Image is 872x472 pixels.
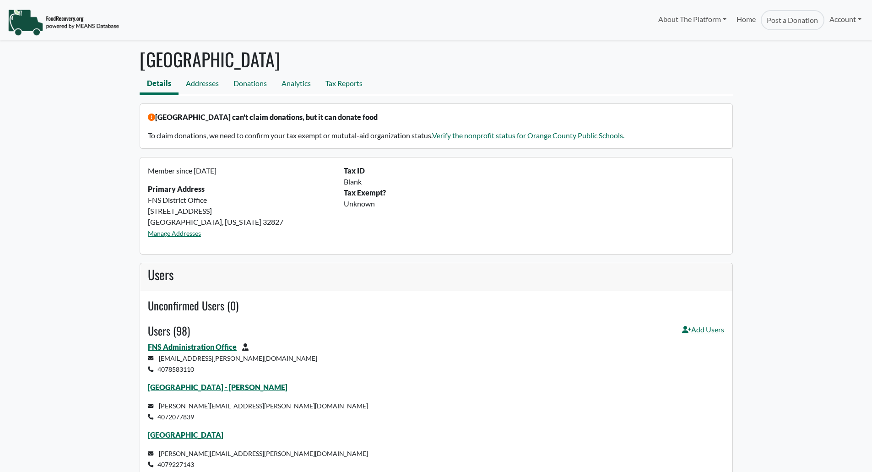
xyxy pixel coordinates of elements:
[148,450,368,468] small: [PERSON_NAME][EMAIL_ADDRESS][PERSON_NAME][DOMAIN_NAME] 4079227143
[148,383,287,391] a: [GEOGRAPHIC_DATA] - [PERSON_NAME]
[344,188,386,197] b: Tax Exempt?
[682,324,724,342] a: Add Users
[148,342,237,351] a: FNS Administration Office
[8,9,119,36] img: NavigationLogo_FoodRecovery-91c16205cd0af1ed486a0f1a7774a6544ea792ac00100771e7dd3ec7c0e58e41.png
[824,10,867,28] a: Account
[653,10,731,28] a: About The Platform
[274,74,318,95] a: Analytics
[179,74,226,95] a: Addresses
[148,402,368,421] small: [PERSON_NAME][EMAIL_ADDRESS][PERSON_NAME][DOMAIN_NAME] 4072077839
[148,354,317,373] small: [EMAIL_ADDRESS][PERSON_NAME][DOMAIN_NAME] 4078583110
[338,198,730,209] div: Unknown
[338,176,730,187] div: Blank
[318,74,370,95] a: Tax Reports
[148,430,223,439] a: [GEOGRAPHIC_DATA]
[226,74,274,95] a: Donations
[761,10,824,30] a: Post a Donation
[140,74,179,95] a: Details
[148,324,190,337] h4: Users (98)
[148,112,724,123] p: [GEOGRAPHIC_DATA] can't claim donations, but it can donate food
[344,166,365,175] b: Tax ID
[148,130,724,141] p: To claim donations, we need to confirm your tax exempt or mututal-aid organization status.
[148,267,724,282] h3: Users
[148,299,724,312] h4: Unconfirmed Users (0)
[148,229,201,237] a: Manage Addresses
[142,165,338,246] div: FNS District Office [STREET_ADDRESS] [GEOGRAPHIC_DATA], [US_STATE] 32827
[148,184,205,193] strong: Primary Address
[140,48,733,70] h1: [GEOGRAPHIC_DATA]
[148,165,333,176] p: Member since [DATE]
[432,131,624,140] a: Verify the nonprofit status for Orange County Public Schools.
[731,10,761,30] a: Home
